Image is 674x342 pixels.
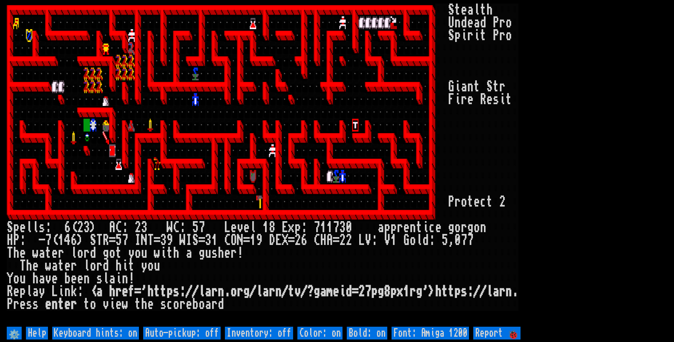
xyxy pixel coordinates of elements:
input: ⚙️ [7,327,22,340]
div: g [467,221,474,234]
div: n [454,16,461,29]
div: 1 [390,234,397,247]
div: t [115,247,122,260]
div: a [39,247,45,260]
div: c [429,221,435,234]
div: 6 [71,234,77,247]
div: . [224,285,231,298]
div: s [173,285,179,298]
div: l [256,285,263,298]
div: l [26,285,32,298]
div: L [52,285,58,298]
div: y [39,285,45,298]
input: Font: Amiga 1200 [392,327,469,340]
div: H [320,234,327,247]
div: u [154,260,160,272]
div: G [403,234,410,247]
div: h [13,247,20,260]
div: e [52,272,58,285]
div: x [288,221,295,234]
div: 6 [301,234,307,247]
div: R [103,234,109,247]
div: V [365,234,371,247]
input: Keyboard hints: on [52,327,139,340]
div: o [77,247,83,260]
div: m [327,285,333,298]
div: t [486,196,493,208]
div: v [45,272,52,285]
div: e [52,247,58,260]
div: s [39,221,45,234]
div: : [429,234,435,247]
div: g [243,285,250,298]
div: p [390,221,397,234]
div: = [333,234,339,247]
div: r [467,29,474,42]
div: H [7,234,13,247]
div: S [7,221,13,234]
div: p [384,221,390,234]
div: l [103,272,109,285]
div: l [71,247,77,260]
div: R [7,285,13,298]
div: o [135,247,141,260]
div: g [103,247,109,260]
div: o [90,260,96,272]
div: r [58,247,64,260]
div: n [467,80,474,93]
div: ! [237,247,243,260]
div: a [96,285,103,298]
input: Inventory: off [225,327,293,340]
div: i [58,285,64,298]
div: g [448,221,454,234]
div: : [371,234,378,247]
div: 9 [167,234,173,247]
div: i [454,93,461,106]
div: W [167,221,173,234]
div: o [454,221,461,234]
div: / [282,285,288,298]
div: : [77,285,83,298]
div: n [218,285,224,298]
div: l [32,221,39,234]
div: 2 [499,196,506,208]
div: ) [77,234,83,247]
div: i [339,285,346,298]
input: Help [26,327,48,340]
div: l [83,260,90,272]
div: n [275,285,282,298]
div: C [314,234,320,247]
div: s [493,93,499,106]
div: S [486,80,493,93]
div: h [218,247,224,260]
div: e [243,221,250,234]
div: 8 [269,221,275,234]
div: u [20,272,26,285]
div: 7 [333,221,339,234]
div: x [397,285,403,298]
div: 2 [346,234,352,247]
div: e [486,93,493,106]
div: o [506,29,512,42]
div: f [128,285,135,298]
div: < [90,285,96,298]
div: a [461,80,467,93]
div: 2 [358,285,365,298]
div: 1 [250,234,256,247]
div: h [173,247,179,260]
div: / [186,285,192,298]
div: d [461,16,467,29]
div: S [448,29,454,42]
div: t [416,221,422,234]
div: a [378,221,384,234]
div: t [467,196,474,208]
div: a [39,272,45,285]
input: Color: on [297,327,343,340]
div: p [390,285,397,298]
div: = [288,234,295,247]
div: a [52,260,58,272]
div: p [167,285,173,298]
div: t [45,247,52,260]
div: l [474,4,480,16]
div: a [320,285,327,298]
